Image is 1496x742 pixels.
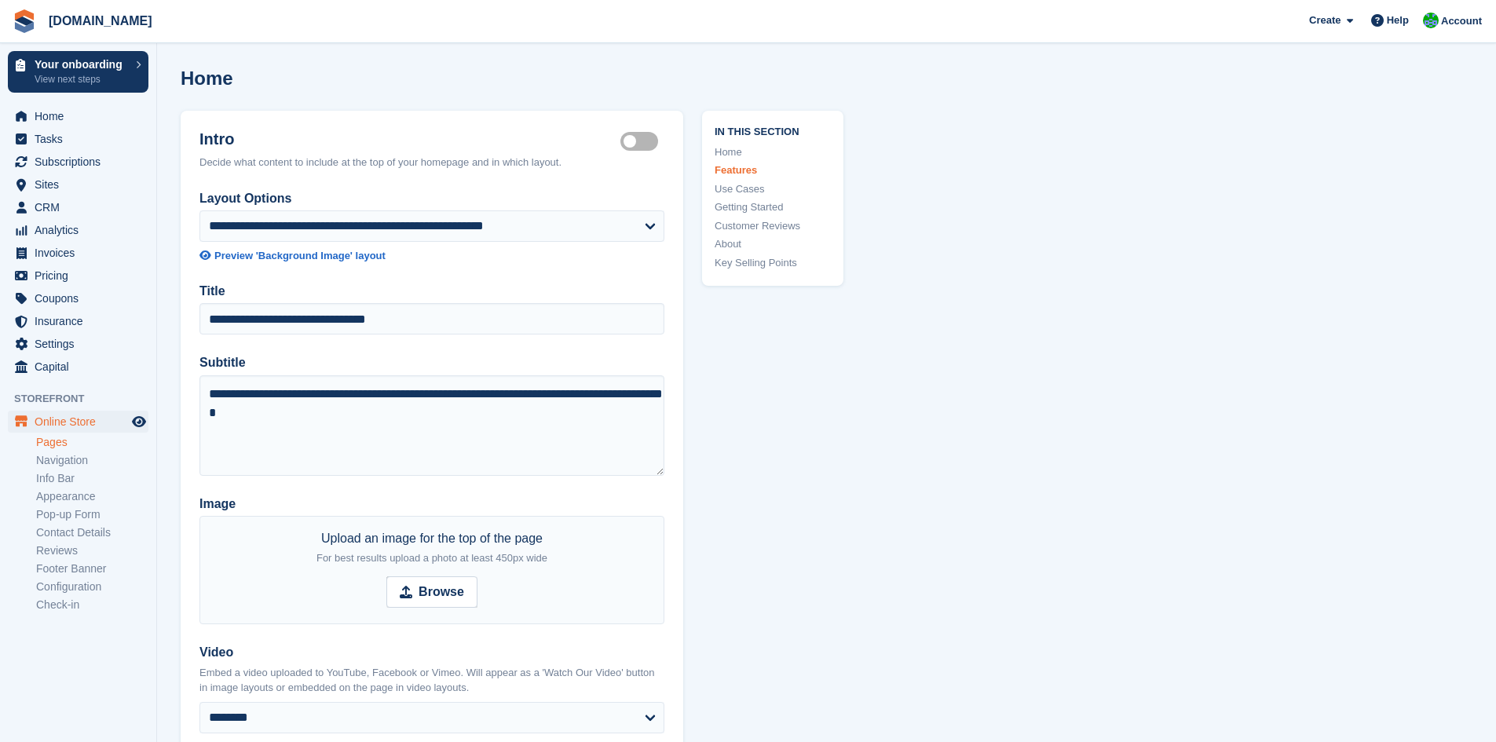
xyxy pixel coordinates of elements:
span: In this section [715,123,831,138]
span: Account [1441,13,1482,29]
a: Check-in [36,598,148,612]
a: Preview store [130,412,148,431]
a: menu [8,219,148,241]
a: Getting Started [715,199,831,215]
span: For best results upload a photo at least 450px wide [316,552,547,564]
a: menu [8,411,148,433]
span: Invoices [35,242,129,264]
p: Your onboarding [35,59,128,70]
p: View next steps [35,72,128,86]
span: Tasks [35,128,129,150]
a: menu [8,310,148,332]
span: Settings [35,333,129,355]
span: Analytics [35,219,129,241]
a: Footer Banner [36,561,148,576]
span: CRM [35,196,129,218]
a: [DOMAIN_NAME] [42,8,159,34]
a: Customer Reviews [715,218,831,234]
a: Pop-up Form [36,507,148,522]
span: Storefront [14,391,156,407]
label: Layout Options [199,189,664,208]
p: Embed a video uploaded to YouTube, Facebook or Vimeo. Will appear as a 'Watch Our Video' button i... [199,665,664,696]
a: About [715,236,831,252]
label: Subtitle [199,353,664,372]
span: Coupons [35,287,129,309]
span: Online Store [35,411,129,433]
a: Configuration [36,579,148,594]
a: Info Bar [36,471,148,486]
a: menu [8,196,148,218]
span: Home [35,105,129,127]
a: menu [8,242,148,264]
a: Preview 'Background Image' layout [199,248,664,264]
a: menu [8,105,148,127]
label: Image [199,495,664,514]
a: menu [8,151,148,173]
label: Title [199,282,664,301]
a: Pages [36,435,148,450]
input: Browse [386,576,477,608]
a: menu [8,287,148,309]
h1: Home [181,68,233,89]
a: Appearance [36,489,148,504]
span: Insurance [35,310,129,332]
label: Hero section active [620,141,664,143]
span: Capital [35,356,129,378]
label: Video [199,643,664,662]
span: Create [1309,13,1341,28]
a: Home [715,144,831,160]
a: Your onboarding View next steps [8,51,148,93]
img: Mark Bignell [1423,13,1439,28]
a: menu [8,128,148,150]
strong: Browse [419,583,464,601]
span: Subscriptions [35,151,129,173]
div: Upload an image for the top of the page [316,529,547,567]
img: stora-icon-8386f47178a22dfd0bd8f6a31ec36ba5ce8667c1dd55bd0f319d3a0aa187defe.svg [13,9,36,33]
h2: Intro [199,130,620,148]
span: Pricing [35,265,129,287]
span: Help [1387,13,1409,28]
a: Features [715,163,831,178]
a: Use Cases [715,181,831,197]
a: menu [8,333,148,355]
a: menu [8,265,148,287]
a: Reviews [36,543,148,558]
a: menu [8,356,148,378]
a: Key Selling Points [715,255,831,271]
div: Decide what content to include at the top of your homepage and in which layout. [199,155,664,170]
a: Navigation [36,453,148,468]
a: Contact Details [36,525,148,540]
div: Preview 'Background Image' layout [214,248,386,264]
span: Sites [35,174,129,196]
a: menu [8,174,148,196]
